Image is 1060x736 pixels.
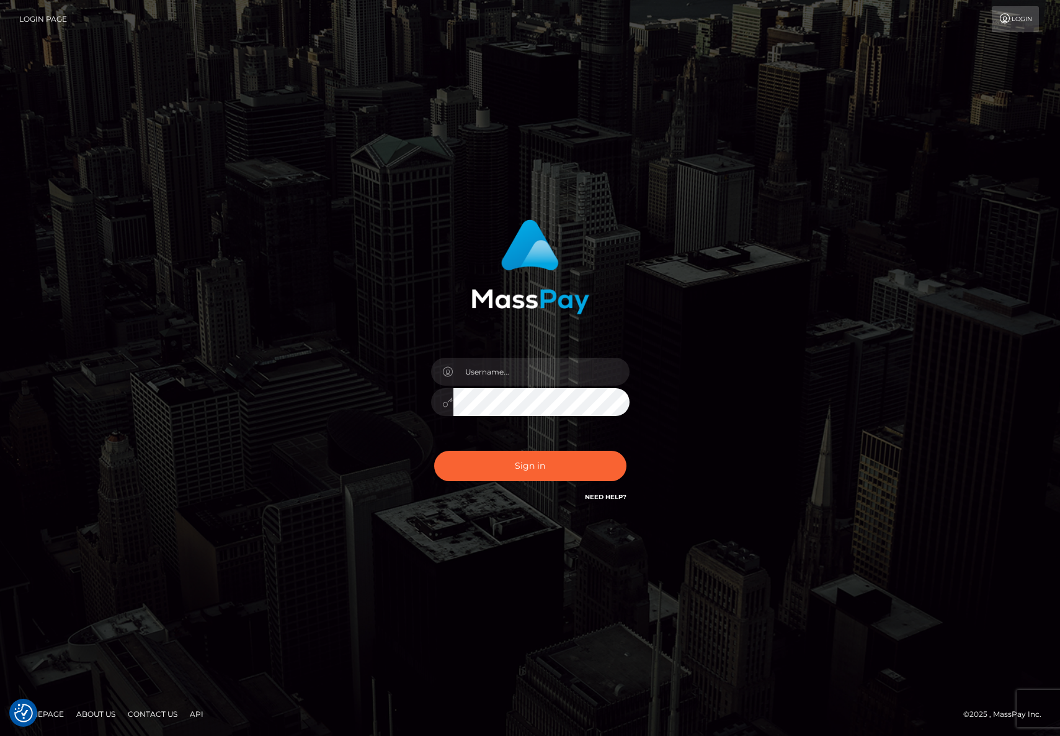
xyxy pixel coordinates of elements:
a: Need Help? [585,493,626,501]
div: © 2025 , MassPay Inc. [963,707,1051,721]
button: Sign in [434,451,626,481]
a: Homepage [14,704,69,724]
img: MassPay Login [471,219,589,314]
a: Login Page [19,6,67,32]
a: API [185,704,208,724]
a: About Us [71,704,120,724]
img: Revisit consent button [14,704,33,722]
a: Login [992,6,1039,32]
button: Consent Preferences [14,704,33,722]
input: Username... [453,358,630,386]
a: Contact Us [123,704,182,724]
